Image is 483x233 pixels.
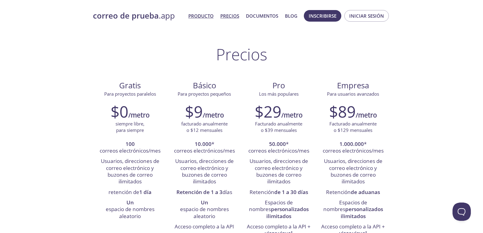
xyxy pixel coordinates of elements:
[159,10,175,21] font: .app
[175,223,234,230] font: Acceso completo a la API
[341,206,383,219] font: personalizados ilimitados
[248,147,309,154] font: correos electrónicos/mes
[329,121,377,127] font: Facturado anualmente
[176,189,222,196] font: Retención de 1 a 3
[188,12,214,20] a: Producto
[246,13,278,19] font: Documentos
[255,121,302,127] font: Facturado anualmente
[100,147,161,154] font: correos electrónicos/mes
[327,91,379,97] font: Para usuarios avanzados
[323,147,384,154] font: correos electrónicos/mes
[339,140,364,147] font: 1.000.000
[281,111,303,119] font: /metro
[324,157,382,185] font: Usuarios, direcciones de correo electrónico y buzones de correo ilimitados
[323,199,367,213] font: Espacios de nombres
[216,44,267,65] font: Precios
[108,189,139,196] font: retención de
[128,111,150,119] font: /metro
[203,111,224,119] font: /metro
[111,101,128,122] font: $0
[356,111,377,119] font: /metro
[344,10,389,22] button: Iniciar sesión
[104,91,156,97] font: Para proyectos paralelos
[175,157,234,185] font: Usuarios, direcciones de correo electrónico y buzones de correo ilimitados
[126,140,135,147] font: 100
[337,80,369,91] font: Empresa
[139,189,151,196] font: 1 día
[272,80,285,91] font: Pro
[453,203,471,221] iframe: Ayuda Scout Beacon - Abierto
[246,12,278,20] a: Documentos
[255,101,281,122] font: $29
[201,199,208,206] font: Un
[178,91,231,97] font: Para proyectos pequeños
[222,189,232,196] font: días
[181,121,228,127] font: facturado anualmente
[304,10,341,22] button: Inscribirse
[193,80,216,91] font: Básico
[174,147,235,154] font: correos electrónicos/mes
[93,11,183,21] a: correo de prueba.app
[321,223,385,230] font: Acceso completo a la API +
[266,206,309,219] font: personalizados ilimitados
[309,13,336,19] font: Inscribirse
[351,189,380,196] font: de aduanas
[269,140,286,147] font: 50.000
[349,13,384,19] font: Iniciar sesión
[220,13,239,19] font: Precios
[274,189,308,196] font: de 1 a 30 días
[326,189,351,196] font: Retención
[106,206,154,219] font: espacio de nombres aleatorio
[119,80,141,91] font: Gratis
[185,101,203,122] font: $9
[126,199,134,206] font: Un
[285,13,297,19] font: Blog
[249,199,293,213] font: Espacios de nombres
[101,157,159,185] font: Usuarios, direcciones de correo electrónico y buzones de correo ilimitados
[261,127,297,133] font: o $39 mensuales
[116,127,144,133] font: para siempre
[334,127,372,133] font: o $129 mensuales
[220,12,239,20] a: Precios
[285,12,297,20] a: Blog
[250,189,274,196] font: Retención
[329,101,356,122] font: $89
[186,127,222,133] font: o $12 mensuales
[188,13,214,19] font: Producto
[250,157,308,185] font: Usuarios, direcciones de correo electrónico y buzones de correo ilimitados
[180,206,229,219] font: espacio de nombres aleatorio
[93,10,159,21] font: correo de prueba
[115,121,144,127] font: siempre libre,
[259,91,299,97] font: Los más populares
[195,140,211,147] font: 10.000
[247,223,311,230] font: Acceso completo a la API +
